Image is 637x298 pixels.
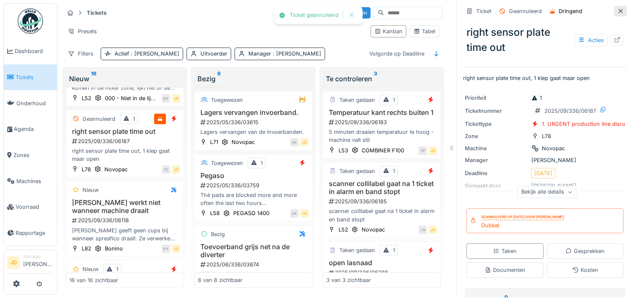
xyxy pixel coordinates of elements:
[531,94,542,102] div: 1
[200,181,309,189] div: 2025/05/336/03759
[4,90,57,116] a: Onderhoud
[509,7,542,15] div: Geannuleerd
[362,146,404,154] div: COMBINER F100
[328,118,437,126] div: 2025/09/336/06183
[200,261,309,269] div: 2025/06/336/03874
[481,214,564,220] div: Geannuleerd op [DATE] door [PERSON_NAME]
[393,246,395,254] div: 1
[465,132,528,140] div: Zone
[300,209,309,218] div: JD
[565,247,605,255] div: Gesprekken
[4,116,57,142] a: Agenda
[463,21,627,59] div: right sensor plate time out
[83,9,110,17] strong: Tickets
[339,167,375,175] div: Taken gedaan
[71,216,180,224] div: 2025/09/336/06118
[14,125,53,133] span: Agenda
[542,132,551,140] div: L78
[544,107,596,115] div: 2025/09/336/06187
[572,266,598,274] div: Kosten
[338,146,348,154] div: L53
[64,48,97,60] div: Filters
[16,177,53,185] span: Machines
[198,128,309,136] div: Lagers vervangen van de invoerbanden.
[71,137,180,145] div: 2025/09/336/06187
[198,243,309,259] h3: Toevoerband grijs net na de diverter
[290,209,299,218] div: CK
[300,138,309,146] div: JD
[413,27,435,35] div: Tabel
[339,246,375,254] div: Taken gedaan
[326,128,437,144] div: 5 minuten draaien temperatuur te hoog - machine valt stil
[534,169,552,177] div: [DATE]
[198,172,309,180] h3: Pegaso
[116,265,118,273] div: 1
[69,199,180,215] h3: [PERSON_NAME] werkt niet wanneer machine draait
[69,74,181,84] div: Nieuw
[429,146,437,155] div: JD
[326,109,437,117] h3: Temperatuur kant rechts buiten 1
[233,209,269,217] div: PEGASO 1400
[328,197,437,205] div: 2025/09/336/06185
[16,203,53,211] span: Voorraad
[271,51,321,57] span: : [PERSON_NAME]
[517,186,576,198] div: Bekijk alle details
[210,138,218,146] div: L71
[217,74,221,84] sup: 8
[326,74,437,84] div: Te controleren
[83,186,99,194] div: Nieuw
[115,50,179,58] div: Actief
[326,276,371,284] div: 3 van 3 zichtbaar
[82,94,91,102] div: L52
[198,109,309,117] h3: Lagers vervangen invoerband.
[23,253,53,271] li: [PERSON_NAME]
[465,120,528,128] div: Tickettype
[18,8,43,34] img: Badge_color-CXgf-gQk.svg
[83,115,115,123] div: Geannuleerd
[418,146,427,155] div: TP
[172,245,180,253] div: JD
[465,156,528,164] div: Manager
[574,34,608,46] div: Acties
[105,245,123,253] div: Bonino
[83,265,99,273] div: Nieuw
[465,144,528,152] div: Machine
[7,256,20,269] li: JD
[91,74,96,84] sup: 16
[542,144,565,152] div: Novopac
[393,167,395,175] div: 1
[200,118,309,126] div: 2025/05/336/03615
[393,96,395,104] div: 1
[198,270,309,278] div: Grijs bandje hapert ook
[362,226,385,234] div: Novopac
[328,269,437,277] div: 2025/09/336/06286
[465,94,528,102] div: Prioriteit
[104,165,128,173] div: Novopac
[261,159,263,167] div: 1
[16,229,53,237] span: Rapportage
[23,253,53,260] div: Manager
[326,180,437,196] h3: scanner collilabel gaat na 1 ticket in alarm en band stopt
[133,115,135,123] div: 1
[374,27,402,35] div: Kanban
[64,25,101,37] div: Presets
[4,142,57,168] a: Zones
[82,165,91,173] div: L78
[485,266,525,274] div: Documenten
[69,276,118,284] div: 16 van 16 zichtbaar
[198,191,309,207] div: Thé pads are blocked more and more often thé last two hours Always at thé same position
[172,165,180,174] div: JD
[129,51,179,57] span: : [PERSON_NAME]
[374,74,377,84] sup: 3
[7,253,53,274] a: JD Manager[PERSON_NAME]
[69,147,180,163] div: right sensor plate time out, 1 klep gaat maar open
[463,74,627,82] p: right sensor plate time out, 1 klep gaat maar open
[4,194,57,220] a: Voorraad
[339,96,375,104] div: Taken gedaan
[248,50,321,58] div: Manager
[476,7,491,15] div: Ticket
[326,207,437,223] div: scanner collilabel gaat na 1 ticket in alarm en band stopt
[4,168,57,194] a: Machines
[465,169,528,177] div: Deadline
[162,94,170,103] div: KV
